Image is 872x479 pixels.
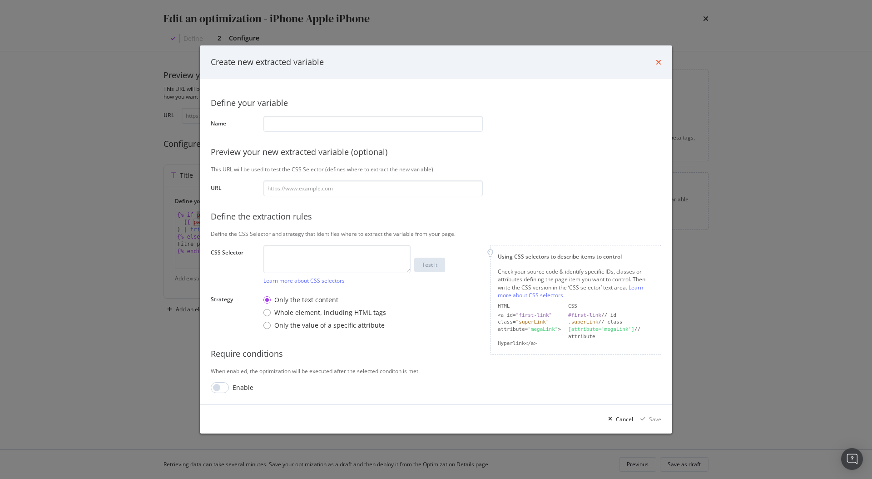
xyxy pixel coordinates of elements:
[516,312,552,318] div: "first-link"
[263,321,386,330] div: Only the value of a specific attribute
[604,412,633,426] button: Cancel
[498,303,561,310] div: HTML
[233,383,253,392] div: Enable
[211,165,661,173] div: This URL will be used to test the CSS Selector (defines where to extract the new variable).
[211,184,256,194] label: URL
[498,319,561,326] div: class=
[211,56,324,68] div: Create new extracted variable
[274,295,338,304] div: Only the text content
[568,312,601,318] div: #first-link
[211,249,256,282] label: CSS Selector
[263,277,345,284] a: Learn more about CSS selectors
[211,146,661,158] div: Preview your new extracted variable (optional)
[516,319,549,325] div: "superLink"
[656,56,661,68] div: times
[274,308,386,317] div: Whole element, including HTML tags
[200,45,672,434] div: modal
[568,311,654,319] div: // id
[274,321,385,330] div: Only the value of a specific attribute
[263,180,483,196] input: https://www.example.com
[211,230,661,238] div: Define the CSS Selector and strategy that identifies where to extract the variable from your page.
[422,261,437,269] div: Test it
[211,120,256,130] label: Name
[568,326,654,340] div: // attribute
[568,319,598,325] div: .superLink
[263,308,386,317] div: Whole element, including HTML tags
[498,283,643,299] a: Learn more about CSS selectors
[211,367,661,375] div: When enabled, the optimization will be executed after the selected conditon is met.
[414,258,445,272] button: Test it
[568,319,654,326] div: // class
[211,348,661,360] div: Require conditions
[841,448,863,470] div: Open Intercom Messenger
[498,311,561,319] div: <a id=
[568,303,654,310] div: CSS
[498,253,654,260] div: Using CSS selectors to describe items to control
[211,295,256,331] label: Strategy
[637,412,661,426] button: Save
[568,326,634,332] div: [attribute='megaLink']
[211,211,661,223] div: Define the extraction rules
[263,295,386,304] div: Only the text content
[498,268,654,299] div: Check your source code & identify specific IDs, classes or attributes defining the page item you ...
[498,326,561,340] div: attribute= >
[498,340,561,347] div: Hyperlink</a>
[211,97,661,109] div: Define your variable
[528,326,558,332] div: "megaLink"
[616,415,633,423] div: Cancel
[649,415,661,423] div: Save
